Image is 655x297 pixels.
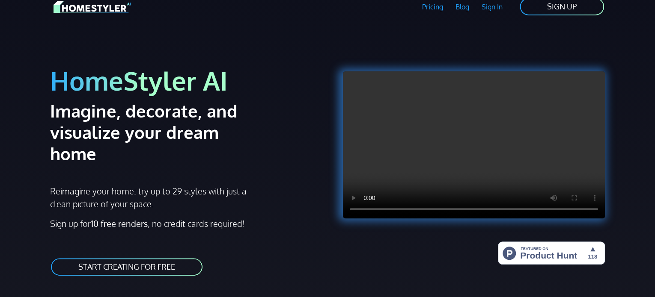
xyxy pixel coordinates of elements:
h2: Imagine, decorate, and visualize your dream home [50,100,268,164]
strong: 10 free renders [91,218,148,229]
img: HomeStyler AI - Interior Design Made Easy: One Click to Your Dream Home | Product Hunt [498,241,605,265]
p: Sign up for , no credit cards required! [50,217,322,230]
a: START CREATING FOR FREE [50,257,203,276]
h1: HomeStyler AI [50,65,322,97]
p: Reimagine your home: try up to 29 styles with just a clean picture of your space. [50,185,254,210]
